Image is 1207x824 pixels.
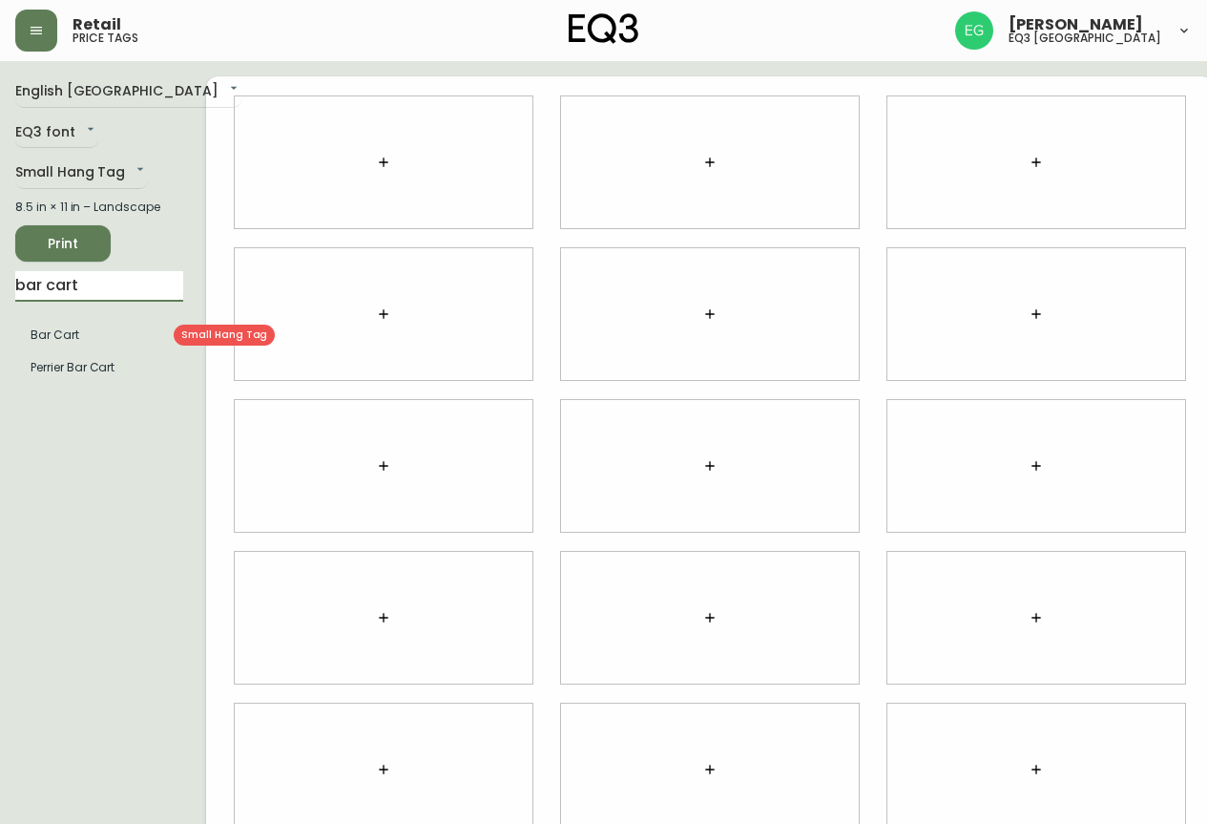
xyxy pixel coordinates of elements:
[1009,17,1143,32] span: [PERSON_NAME]
[15,225,111,262] button: Print
[569,13,639,44] img: logo
[73,32,138,44] h5: price tags
[15,351,183,384] li: Small Hang Tag
[15,271,183,302] input: Search
[955,11,993,50] img: db11c1629862fe82d63d0774b1b54d2b
[15,158,148,189] div: Small Hang Tag
[15,319,183,351] li: Bar Cart
[15,76,241,108] div: English [GEOGRAPHIC_DATA]
[1009,32,1161,44] h5: eq3 [GEOGRAPHIC_DATA]
[15,117,98,149] div: EQ3 font
[31,232,95,256] span: Print
[15,199,183,216] div: 8.5 in × 11 in – Landscape
[73,17,121,32] span: Retail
